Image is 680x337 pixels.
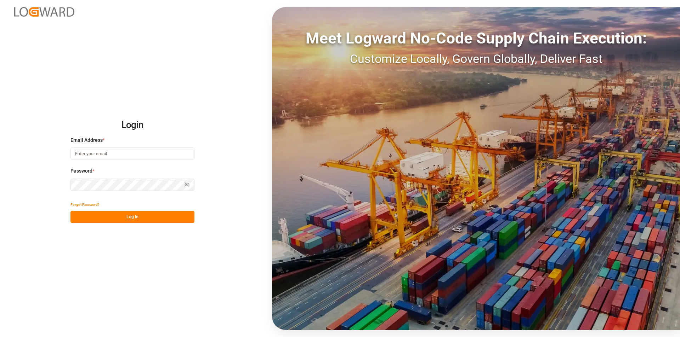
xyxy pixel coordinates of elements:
[70,167,92,175] span: Password
[70,147,194,160] input: Enter your email
[70,136,103,144] span: Email Address
[272,50,680,68] div: Customize Locally, Govern Globally, Deliver Fast
[14,7,74,17] img: Logward_new_orange.png
[70,211,194,223] button: Log In
[70,114,194,136] h2: Login
[70,198,100,211] button: Forgot Password?
[272,27,680,50] div: Meet Logward No-Code Supply Chain Execution:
